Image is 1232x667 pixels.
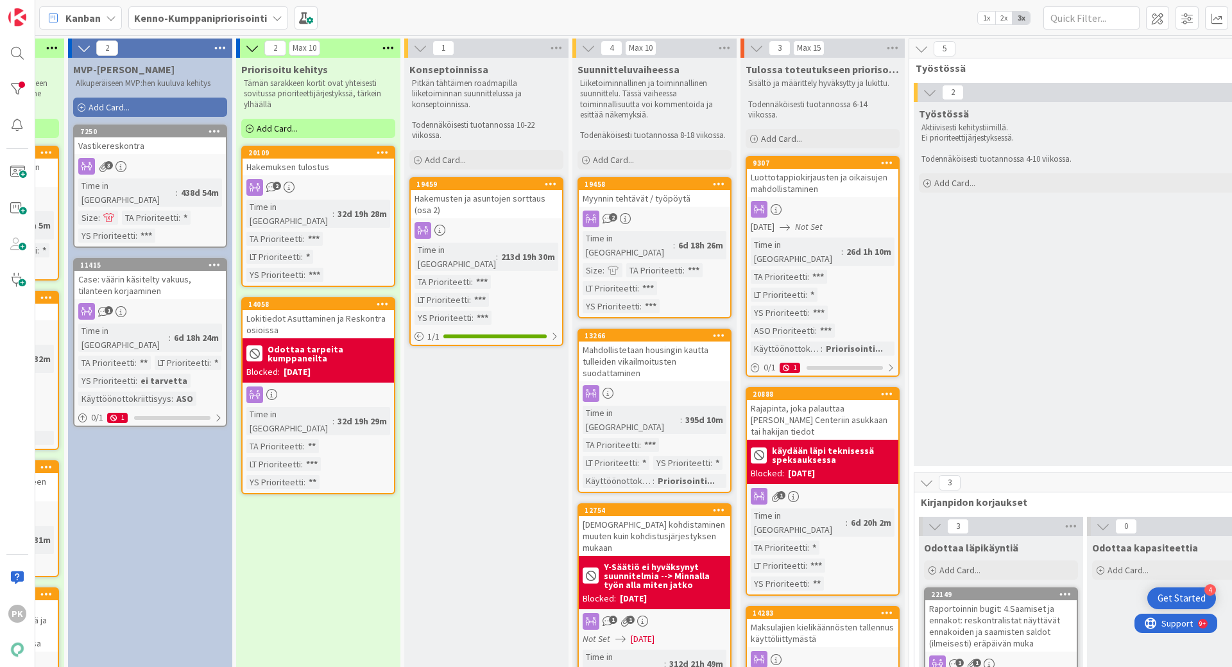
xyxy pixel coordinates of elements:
[243,147,394,159] div: 20109
[98,211,100,225] span: :
[653,474,654,488] span: :
[841,245,843,259] span: :
[78,374,135,388] div: YS Prioriteetti
[74,259,226,271] div: 11415
[74,126,226,137] div: 7250
[747,400,898,440] div: Rajapinta, joka palauttaa [PERSON_NAME] Centeriin asukkaan tai hakijan tiedot
[74,271,226,299] div: Case: väärin käsitelty vakuus, tilanteen korjaaminen
[284,365,311,379] div: [DATE]
[579,330,730,381] div: 13266Mahdollistetaan housingin kautta tulleiden vikailmoitusten suodattaminen
[471,275,473,289] span: :
[808,306,810,320] span: :
[248,300,394,309] div: 14058
[629,45,653,51] div: Max 10
[579,342,730,381] div: Mahdollistetaan housingin kautta tulleiden vikailmoitusten suodattaminen
[925,589,1077,652] div: 22149Raportoinnin bugit: 4.Saamiset ja ennakot: reskontralistat näyttävät ennakoiden ja saamisten...
[176,186,178,200] span: :
[105,161,113,169] span: 3
[675,238,726,252] div: 6d 18h 26m
[74,259,226,299] div: 11415Case: väärin käsitelty vakuus, tilanteen korjaaminen
[583,633,610,645] i: Not Set
[246,200,332,228] div: Time in [GEOGRAPHIC_DATA]
[764,361,776,374] span: 0 / 1
[583,592,616,605] div: Blocked:
[273,182,281,190] span: 2
[579,178,730,190] div: 19458
[583,231,673,259] div: Time in [GEOGRAPHIC_DATA]
[747,607,898,619] div: 14283
[246,439,303,453] div: TA Prioriteetti
[246,475,304,489] div: YS Prioriteetti
[1158,592,1206,605] div: Get Started
[416,180,562,189] div: 19459
[680,413,682,427] span: :
[135,229,137,243] span: :
[303,232,305,246] span: :
[683,263,685,277] span: :
[583,299,640,313] div: YS Prioriteetti
[995,12,1013,24] span: 2x
[303,439,305,453] span: :
[580,130,729,141] p: Todenäköisesti tuotannossa 8-18 viikossa.
[243,159,394,175] div: Hakemuksen tulostus
[411,178,562,190] div: 19459
[753,609,898,618] div: 14283
[264,40,286,56] span: 2
[585,180,730,189] div: 19458
[415,243,496,271] div: Time in [GEOGRAPHIC_DATA]
[580,78,729,120] p: Liiketoiminnallinen ja toiminnallinen suunnittelu. Tässä vaiheessa toiminnallisuutta voi kommento...
[751,342,821,356] div: Käyttöönottokriittisyys
[673,238,675,252] span: :
[169,331,171,345] span: :
[304,268,305,282] span: :
[631,632,654,646] span: [DATE]
[682,413,726,427] div: 395d 10m
[243,310,394,338] div: Lokitiedot Asuttaminen ja Reskontra osioissa
[747,619,898,647] div: Maksulajien kielikäännösten tallennus käyttöliittymästä
[934,41,955,56] span: 5
[846,515,848,530] span: :
[178,186,222,200] div: 438d 54m
[640,299,642,313] span: :
[122,211,178,225] div: TA Prioriteetti
[797,45,821,51] div: Max 15
[805,559,807,573] span: :
[155,356,209,370] div: LT Prioriteetti
[973,659,981,667] span: 1
[78,211,98,225] div: Size
[74,126,226,154] div: 7250Vastikereskontra
[579,190,730,207] div: Myynnin tehtävät / työpöytä
[96,40,118,56] span: 2
[8,641,26,659] img: avatar
[583,406,680,434] div: Time in [GEOGRAPHIC_DATA]
[637,281,639,295] span: :
[332,207,334,221] span: :
[751,576,808,591] div: YS Prioriteetti
[761,133,802,144] span: Add Card...
[74,410,226,426] div: 0/11
[620,592,647,605] div: [DATE]
[747,157,898,197] div: 9307Luottotappiokirjausten ja oikaisujen mahdollistaminen
[579,505,730,516] div: 12754
[301,250,303,264] span: :
[1115,519,1137,534] span: 0
[710,456,712,470] span: :
[246,407,332,435] div: Time in [GEOGRAPHIC_DATA]
[751,508,846,537] div: Time in [GEOGRAPHIC_DATA]
[808,576,810,591] span: :
[496,250,498,264] span: :
[80,261,226,270] div: 11415
[955,659,964,667] span: 1
[78,392,171,406] div: Käyttöönottokriittisyys
[246,232,303,246] div: TA Prioriteetti
[91,411,103,424] span: 0 / 1
[241,63,328,76] span: Priorisoitu kehitys
[577,63,680,76] span: Suunnitteluvaiheessa
[107,413,128,423] div: 1
[301,457,303,471] span: :
[1108,564,1149,576] span: Add Card...
[105,306,113,315] span: 1
[585,506,730,515] div: 12754
[243,299,394,310] div: 14058
[626,263,683,277] div: TA Prioriteetti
